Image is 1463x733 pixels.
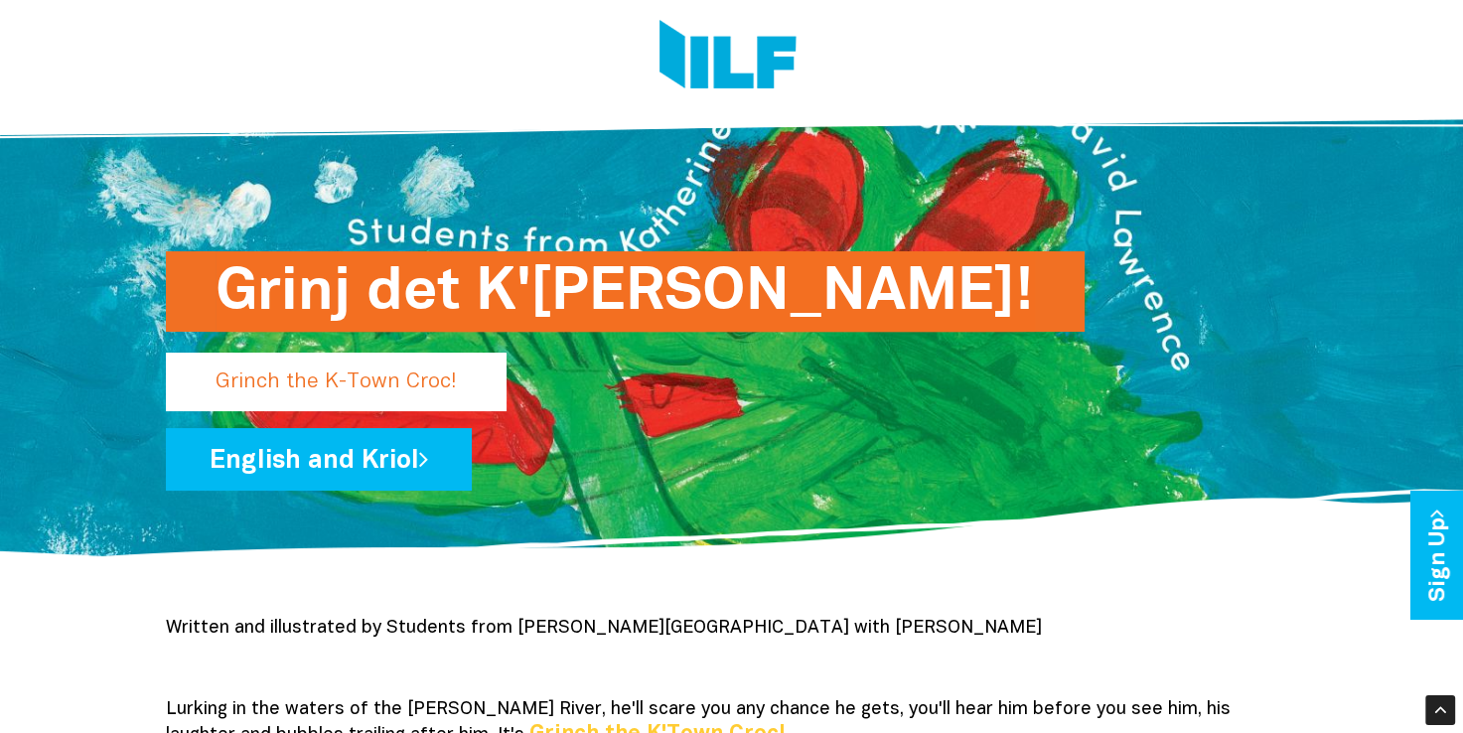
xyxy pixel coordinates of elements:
[659,20,797,94] img: Logo
[166,428,472,491] a: English and Kriol
[166,620,1042,637] span: Written and illustrated by Students from [PERSON_NAME][GEOGRAPHIC_DATA] with [PERSON_NAME]
[216,251,1035,332] h1: Grinj det K'[PERSON_NAME]!
[1425,695,1455,725] div: Scroll Back to Top
[166,353,507,411] p: Grinch the K-Town Croc!
[166,364,985,380] a: Grinj det K'[PERSON_NAME]!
